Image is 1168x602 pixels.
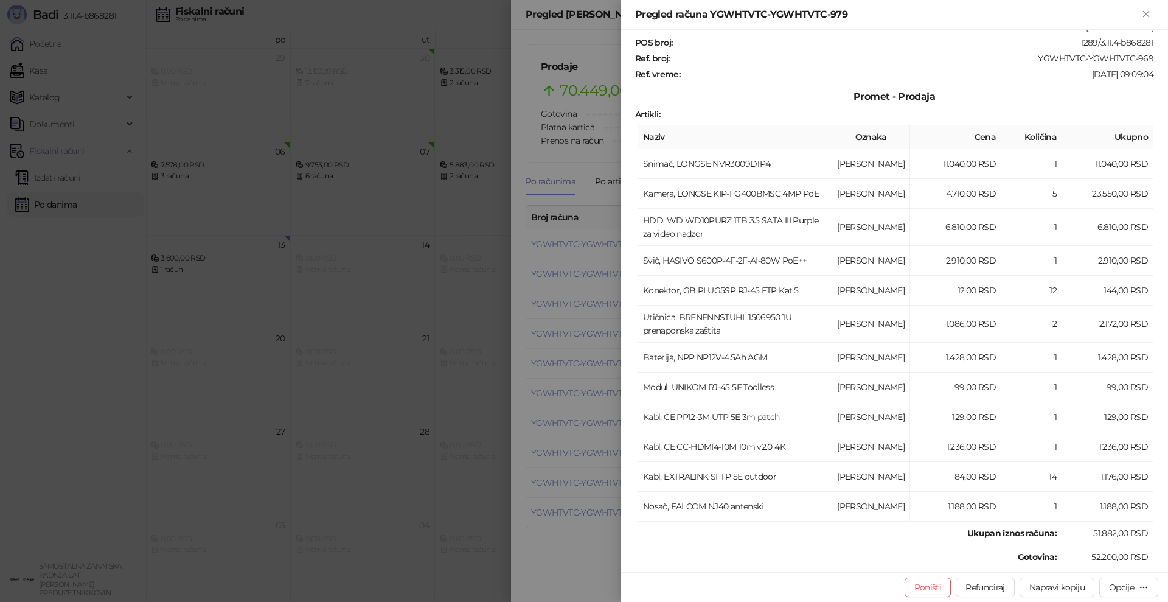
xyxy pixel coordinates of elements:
[832,462,910,492] td: [PERSON_NAME]
[638,179,832,209] td: Kamera, LONGSE KIP-FG400BMSC 4MP PoE
[1001,432,1062,462] td: 1
[681,69,1155,80] div: [DATE] 09:09:04
[1001,179,1062,209] td: 5
[832,246,910,276] td: [PERSON_NAME]
[910,125,1001,149] th: Cena
[832,306,910,343] td: [PERSON_NAME]
[832,179,910,209] td: [PERSON_NAME]
[638,306,832,343] td: Utičnica, BRENENNSTUHL 1506950 1U prenaponska zaštita
[832,343,910,373] td: [PERSON_NAME]
[1001,462,1062,492] td: 14
[844,91,945,102] span: Promet - Prodaja
[832,373,910,402] td: [PERSON_NAME]
[1062,402,1153,432] td: 129,00 RSD
[832,492,910,522] td: [PERSON_NAME]
[638,343,832,373] td: Baterija, NPP NP12V-4.5Ah AGM
[1062,432,1153,462] td: 1.236,00 RSD
[832,402,910,432] td: [PERSON_NAME]
[635,37,672,48] strong: POS broj :
[1099,578,1158,597] button: Opcije
[910,492,1001,522] td: 1.188,00 RSD
[1062,373,1153,402] td: 99,00 RSD
[967,528,1057,539] strong: Ukupan iznos računa :
[1062,276,1153,306] td: 144,00 RSD
[1062,246,1153,276] td: 2.910,00 RSD
[638,209,832,246] td: HDD, WD WD10PURZ 1TB 3.5 SATA III Purple za video nadzor
[910,306,1001,343] td: 1.086,00 RSD
[910,209,1001,246] td: 6.810,00 RSD
[1001,373,1062,402] td: 1
[832,125,910,149] th: Oznaka
[638,492,832,522] td: Nosač, FALCOM NJ40 antenski
[1001,402,1062,432] td: 1
[1062,522,1153,545] td: 51.882,00 RSD
[832,432,910,462] td: [PERSON_NAME]
[905,578,951,597] button: Poništi
[638,246,832,276] td: Svič, HASIVO S600P-4F-2F-AI-80W PoE++
[1062,462,1153,492] td: 1.176,00 RSD
[1001,209,1062,246] td: 1
[1029,582,1085,593] span: Napravi kopiju
[1139,7,1153,22] button: Zatvori
[1020,578,1094,597] button: Napravi kopiju
[910,149,1001,179] td: 11.040,00 RSD
[638,402,832,432] td: Kabl, CE PP12-3M UTP 5E 3m patch
[638,373,832,402] td: Modul, UNIKOM RJ-45 5E Toolless
[638,276,832,306] td: Konektor, GB PLUG5SP RJ-45 FTP Kat.5
[1001,343,1062,373] td: 1
[1001,149,1062,179] td: 1
[956,578,1015,597] button: Refundiraj
[635,7,1139,22] div: Pregled računa YGWHTVTC-YGWHTVTC-979
[1062,149,1153,179] td: 11.040,00 RSD
[910,179,1001,209] td: 4.710,00 RSD
[910,246,1001,276] td: 2.910,00 RSD
[832,209,910,246] td: [PERSON_NAME]
[673,37,1155,48] div: 1289/3.11.4-b868281
[832,276,910,306] td: [PERSON_NAME]
[638,125,832,149] th: Naziv
[910,343,1001,373] td: 1.428,00 RSD
[1062,179,1153,209] td: 23.550,00 RSD
[1001,492,1062,522] td: 1
[1001,276,1062,306] td: 12
[1062,306,1153,343] td: 2.172,00 RSD
[910,432,1001,462] td: 1.236,00 RSD
[910,402,1001,432] td: 129,00 RSD
[1001,125,1062,149] th: Količina
[1062,569,1153,593] td: 52.518,00 RSD
[832,149,910,179] td: [PERSON_NAME]
[635,53,670,64] strong: Ref. broj :
[1018,551,1057,562] strong: Gotovina :
[1109,582,1134,593] div: Opcije
[1001,306,1062,343] td: 2
[1062,209,1153,246] td: 6.810,00 RSD
[1001,246,1062,276] td: 1
[910,373,1001,402] td: 99,00 RSD
[1062,125,1153,149] th: Ukupno
[635,69,680,80] strong: Ref. vreme :
[1062,492,1153,522] td: 1.188,00 RSD
[1062,545,1153,569] td: 52.200,00 RSD
[1062,343,1153,373] td: 1.428,00 RSD
[638,149,832,179] td: Snimač, LONGSE NVR3009D1P4
[638,462,832,492] td: Kabl, EXTRALINK SFTP 5E outdoor
[910,276,1001,306] td: 12,00 RSD
[635,109,660,120] strong: Artikli :
[671,53,1155,64] div: YGWHTVTC-YGWHTVTC-969
[638,432,832,462] td: Kabl, CE CC-HDMI4-10M 10m v2.0 4K
[910,462,1001,492] td: 84,00 RSD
